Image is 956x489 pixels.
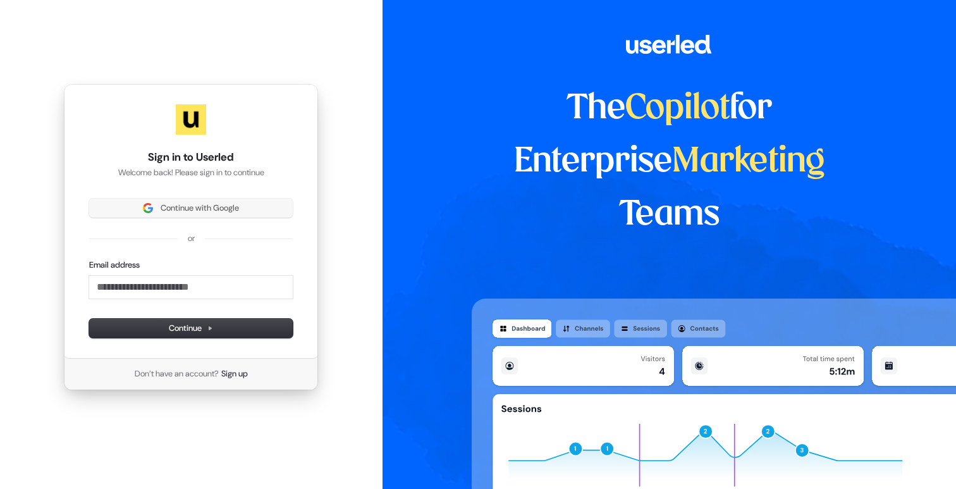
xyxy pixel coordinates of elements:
img: Sign in with Google [143,203,153,213]
h1: The for Enterprise Teams [472,82,867,242]
label: Email address [89,259,140,271]
span: Copilot [625,92,730,125]
button: Sign in with GoogleContinue with Google [89,199,293,218]
button: Continue [89,319,293,338]
span: Don’t have an account? [135,368,219,380]
p: Welcome back! Please sign in to continue [89,167,293,178]
span: Continue with Google [161,202,239,214]
a: Sign up [221,368,248,380]
img: Userled [176,104,206,135]
p: or [188,233,195,244]
span: Continue [169,323,213,334]
span: Marketing [672,145,825,178]
h1: Sign in to Userled [89,150,293,165]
